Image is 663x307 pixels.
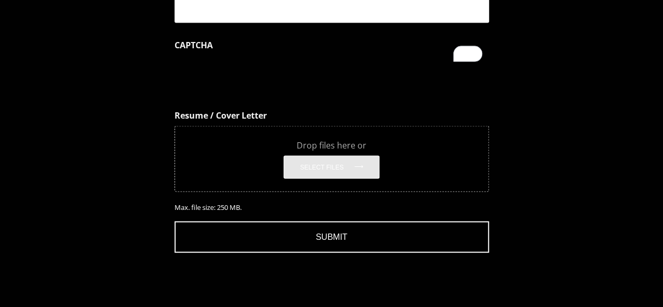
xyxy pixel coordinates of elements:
[175,110,267,121] label: Resume / Cover Letter
[188,139,476,152] span: Drop files here or
[175,194,250,212] span: Max. file size: 250 MB.
[175,40,213,51] label: CAPTCHA
[474,185,663,307] iframe: Chat Widget
[175,56,334,97] iframe: reCAPTCHA
[284,156,379,179] button: select files, resume / cover letter
[175,221,489,253] input: Submit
